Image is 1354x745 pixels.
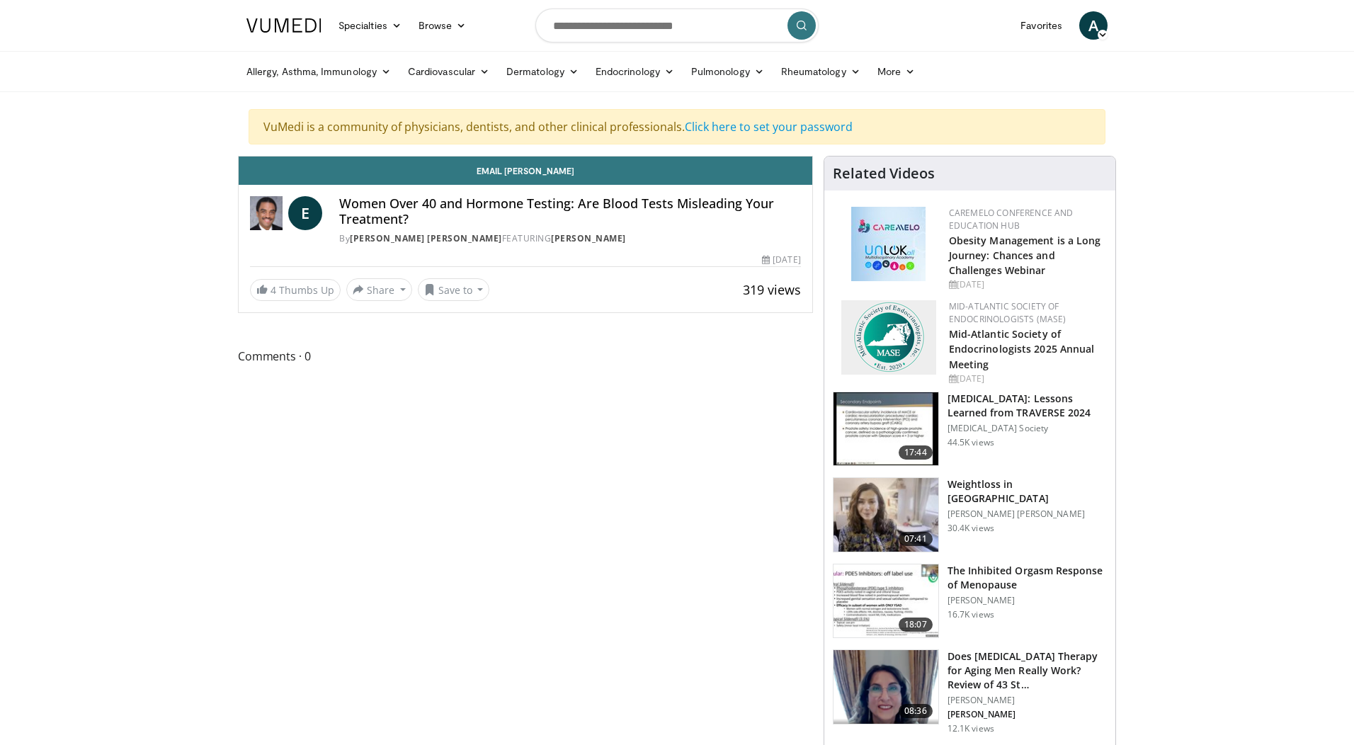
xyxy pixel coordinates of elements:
span: Comments 0 [238,347,813,365]
span: 08:36 [899,704,933,718]
button: Save to [418,278,490,301]
h4: Women Over 40 and Hormone Testing: Are Blood Tests Misleading Your Treatment? [339,196,801,227]
img: Dr. Eldred B. Taylor [250,196,283,230]
a: Dermatology [498,57,587,86]
p: [PERSON_NAME] [PERSON_NAME] [948,508,1107,520]
a: Obesity Management is a Long Journey: Chances and Challenges Webinar [949,234,1101,277]
div: VuMedi is a community of physicians, dentists, and other clinical professionals. [249,109,1105,144]
div: [DATE] [949,372,1104,385]
a: Endocrinology [587,57,683,86]
img: 283c0f17-5e2d-42ba-a87c-168d447cdba4.150x105_q85_crop-smart_upscale.jpg [834,564,938,638]
img: 1317c62a-2f0d-4360-bee0-b1bff80fed3c.150x105_q85_crop-smart_upscale.jpg [834,392,938,466]
a: 07:41 Weightloss in [GEOGRAPHIC_DATA] [PERSON_NAME] [PERSON_NAME] 30.4K views [833,477,1107,552]
h3: Does [MEDICAL_DATA] Therapy for Aging Men Really Work? Review of 43 St… [948,649,1107,692]
a: Allergy, Asthma, Immunology [238,57,399,86]
p: [PERSON_NAME] [948,695,1107,706]
a: E [288,196,322,230]
a: Specialties [330,11,410,40]
img: 9983fed1-7565-45be-8934-aef1103ce6e2.150x105_q85_crop-smart_upscale.jpg [834,478,938,552]
img: 45df64a9-a6de-482c-8a90-ada250f7980c.png.150x105_q85_autocrop_double_scale_upscale_version-0.2.jpg [851,207,926,281]
a: CaReMeLO Conference and Education Hub [949,207,1074,232]
img: f382488c-070d-4809-84b7-f09b370f5972.png.150x105_q85_autocrop_double_scale_upscale_version-0.2.png [841,300,936,375]
input: Search topics, interventions [535,8,819,42]
span: 18:07 [899,618,933,632]
a: Browse [410,11,475,40]
a: 4 Thumbs Up [250,279,341,301]
p: 12.1K views [948,723,994,734]
a: Mid-Atlantic Society of Endocrinologists 2025 Annual Meeting [949,327,1095,370]
span: 319 views [743,281,801,298]
p: [PERSON_NAME] [948,595,1107,606]
span: 07:41 [899,532,933,546]
div: [DATE] [762,254,800,266]
a: Mid-Atlantic Society of Endocrinologists (MASE) [949,300,1066,325]
p: 44.5K views [948,437,994,448]
p: [PERSON_NAME] [948,709,1107,720]
h4: Related Videos [833,165,935,182]
h3: The Inhibited Orgasm Response of Menopause [948,564,1107,592]
a: Email [PERSON_NAME] [239,157,812,185]
a: Rheumatology [773,57,869,86]
div: By FEATURING [339,232,801,245]
a: Cardiovascular [399,57,498,86]
img: VuMedi Logo [246,18,322,33]
a: Pulmonology [683,57,773,86]
a: 18:07 The Inhibited Orgasm Response of Menopause [PERSON_NAME] 16.7K views [833,564,1107,639]
p: 16.7K views [948,609,994,620]
p: 30.4K views [948,523,994,534]
a: Favorites [1012,11,1071,40]
button: Share [346,278,412,301]
img: 1fb63f24-3a49-41d9-af93-8ce49bfb7a73.png.150x105_q85_crop-smart_upscale.png [834,650,938,724]
span: 4 [271,283,276,297]
h3: [MEDICAL_DATA]: Lessons Learned from TRAVERSE 2024 [948,392,1107,420]
a: [PERSON_NAME] [PERSON_NAME] [350,232,502,244]
a: Click here to set your password [685,119,853,135]
h3: Weightloss in [GEOGRAPHIC_DATA] [948,477,1107,506]
a: [PERSON_NAME] [551,232,626,244]
a: A [1079,11,1108,40]
a: More [869,57,923,86]
span: 17:44 [899,445,933,460]
a: 17:44 [MEDICAL_DATA]: Lessons Learned from TRAVERSE 2024 [MEDICAL_DATA] Society 44.5K views [833,392,1107,467]
p: [MEDICAL_DATA] Society [948,423,1107,434]
a: 08:36 Does [MEDICAL_DATA] Therapy for Aging Men Really Work? Review of 43 St… [PERSON_NAME] [PERS... [833,649,1107,734]
div: [DATE] [949,278,1104,291]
